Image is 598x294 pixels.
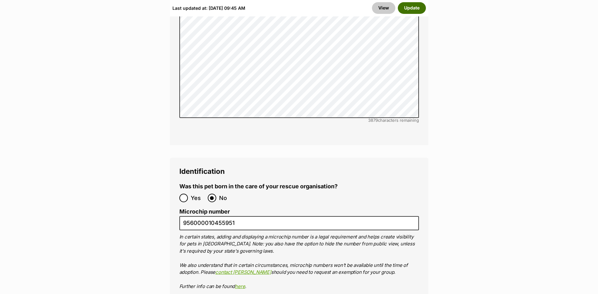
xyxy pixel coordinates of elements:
a: View [372,2,395,14]
p: In certain states, adding and displaying a microchip number is a legal requirement and helps crea... [179,233,419,290]
label: Was this pet born in the care of your rescue organisation? [179,183,338,190]
a: here [235,283,245,289]
div: Last updated at: [DATE] 09:45 AM [172,2,245,14]
button: Update [398,2,426,14]
span: No [219,194,233,202]
span: 3879 [368,118,378,123]
span: Identification [179,167,225,175]
span: Yes [191,194,205,202]
div: characters remaining [179,118,419,123]
a: contact [PERSON_NAME] [215,269,271,275]
label: Microchip number [179,209,419,215]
